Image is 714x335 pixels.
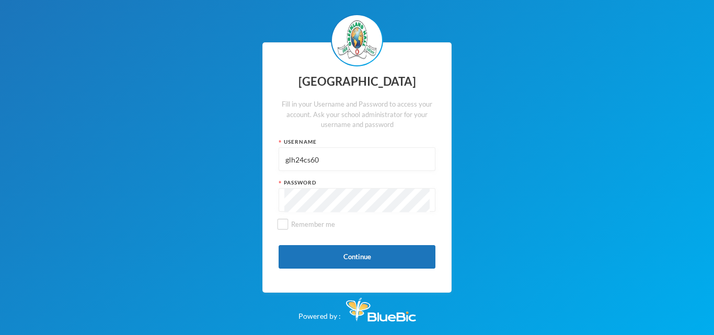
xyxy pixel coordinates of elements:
div: Password [279,179,435,187]
div: [GEOGRAPHIC_DATA] [279,72,435,92]
span: Remember me [287,220,339,228]
div: Fill in your Username and Password to access your account. Ask your school administrator for your... [279,99,435,130]
button: Continue [279,245,435,269]
div: Powered by : [298,293,416,321]
div: Username [279,138,435,146]
img: Bluebic [346,298,416,321]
